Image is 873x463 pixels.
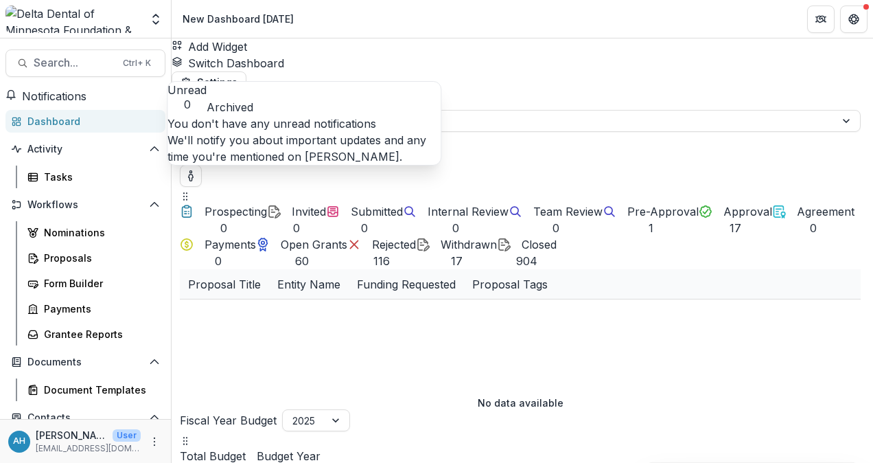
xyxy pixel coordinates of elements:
[292,203,326,220] div: Invited
[603,203,699,236] button: Pre-Approval1
[428,203,509,220] div: Internal Review
[464,276,556,293] div: Proposal Tags
[464,269,556,299] div: Proposal Tags
[22,166,165,188] a: Tasks
[180,203,267,236] button: Prospecting0
[44,327,154,341] div: Grantee Reports
[269,269,349,299] div: Entity Name
[349,269,464,299] div: Funding Requested
[403,203,509,236] button: Internal Review0
[34,56,115,69] span: Search...
[772,203,854,236] button: Agreement0
[349,276,464,293] div: Funding Requested
[347,236,416,269] button: Rejected116
[44,383,154,397] div: Document Templates
[281,236,347,253] div: Open Grants
[22,323,165,346] a: Grantee Reports
[27,199,143,211] span: Workflows
[603,220,699,236] div: 1
[522,236,557,253] div: Closed
[326,203,403,236] button: Submitted0
[44,170,154,184] div: Tasks
[44,225,154,240] div: Nominations
[497,253,557,269] div: 904
[207,99,253,115] button: Archived
[5,5,141,33] img: Delta Dental of Minnesota Foundation & Community Giving logo
[180,269,269,299] div: Proposal Title
[627,203,699,220] div: Pre-Approval
[180,236,256,269] button: Payments0
[326,220,403,236] div: 0
[416,236,497,269] button: Withdrawn17
[180,132,861,148] p: Prospecting ( 0 )
[113,429,141,442] p: User
[36,442,141,455] p: [EMAIL_ADDRESS][DOMAIN_NAME]
[205,203,267,220] div: Prospecting
[5,88,86,104] button: Notifications
[267,203,326,236] button: Invited0
[167,82,207,111] button: Unread
[180,276,269,293] div: Proposal Title
[180,93,861,110] p: All proposals
[167,132,441,165] p: We'll notify you about important updates and any time you're mentioned on [PERSON_NAME].
[5,138,165,160] button: Open Activity
[347,253,416,269] div: 116
[478,396,563,410] p: No data available
[27,114,154,128] div: Dashboard
[172,71,246,93] button: Settings
[22,89,86,103] span: Notifications
[509,220,603,236] div: 0
[441,236,497,253] div: Withdrawn
[167,115,441,132] p: You don't have any unread notifications
[22,297,165,320] a: Payments
[723,203,772,220] div: Approval
[180,220,267,236] div: 0
[180,187,191,203] button: Drag
[172,38,247,55] button: Add Widget
[372,236,416,253] div: Rejected
[256,236,347,269] button: Open Grants60
[267,220,326,236] div: 0
[177,9,299,29] nav: breadcrumb
[27,412,143,424] span: Contacts
[509,203,603,236] button: Team Review0
[180,431,191,448] button: Drag
[699,203,772,236] button: Approval17
[44,302,154,316] div: Payments
[5,49,165,77] button: Search...
[5,407,165,429] button: Open Contacts
[533,203,603,220] div: Team Review
[269,276,349,293] div: Entity Name
[146,433,163,450] button: More
[172,55,284,71] button: Switch Dashboard
[807,5,835,33] button: Partners
[699,220,772,236] div: 17
[180,412,277,429] p: Fiscal Year Budget
[13,437,25,446] div: Annessa Hicks
[797,203,854,220] div: Agreement
[351,203,403,220] div: Submitted
[120,56,154,71] div: Ctrl + K
[22,247,165,269] a: Proposals
[146,5,165,33] button: Open entity switcher
[22,221,165,244] a: Nominations
[167,98,207,111] span: 0
[183,12,294,26] div: New Dashboard [DATE]
[22,272,165,295] a: Form Builder
[180,165,202,187] button: toggle-assigned-to-me
[205,236,256,253] div: Payments
[256,253,347,269] div: 60
[840,5,868,33] button: Get Help
[27,357,143,368] span: Documents
[403,220,509,236] div: 0
[5,110,165,133] a: Dashboard
[27,144,143,155] span: Activity
[5,194,165,216] button: Open Workflows
[180,253,256,269] div: 0
[22,379,165,401] a: Document Templates
[497,236,557,269] button: Closed904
